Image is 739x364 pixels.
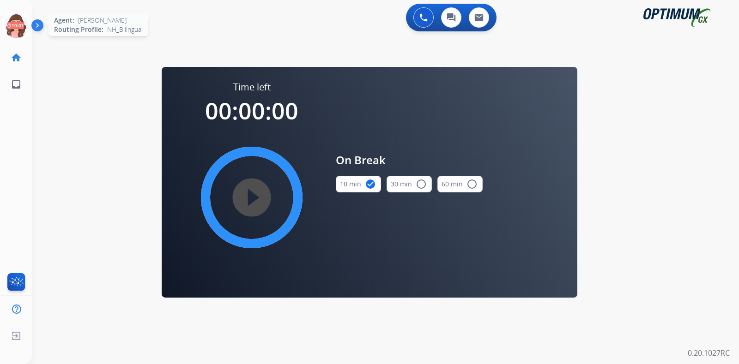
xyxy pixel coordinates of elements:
[336,176,381,192] button: 10 min
[466,179,478,190] mat-icon: radio_button_unchecked
[11,52,22,63] mat-icon: home
[387,176,432,192] button: 30 min
[11,79,22,90] mat-icon: inbox
[246,192,257,203] mat-icon: play_circle_filled
[107,25,143,34] span: NH_Bilingual
[233,81,271,94] span: Time left
[78,16,127,25] span: [PERSON_NAME]
[688,347,730,358] p: 0.20.1027RC
[416,179,427,190] mat-icon: radio_button_unchecked
[365,179,376,190] mat-icon: check_circle
[205,95,298,126] span: 00:00:00
[54,16,74,25] span: Agent:
[437,176,483,192] button: 60 min
[336,152,483,168] span: On Break
[54,25,103,34] span: Routing Profile:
